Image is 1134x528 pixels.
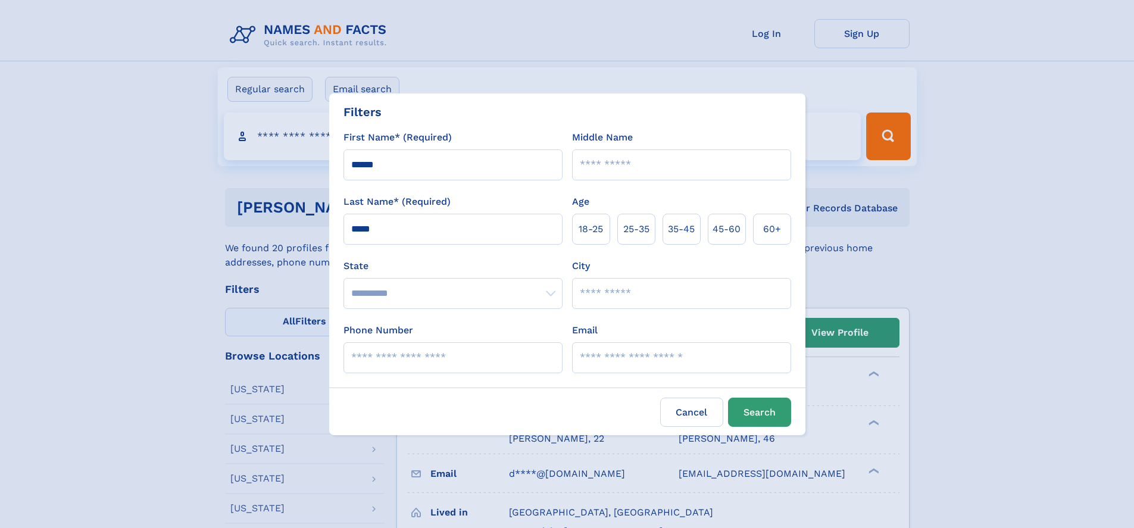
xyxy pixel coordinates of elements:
span: 60+ [763,222,781,236]
label: Age [572,195,589,209]
label: Phone Number [343,323,413,338]
span: 25‑35 [623,222,649,236]
label: Email [572,323,598,338]
label: City [572,259,590,273]
label: Middle Name [572,130,633,145]
button: Search [728,398,791,427]
div: Filters [343,103,382,121]
span: 35‑45 [668,222,695,236]
label: Last Name* (Required) [343,195,451,209]
label: First Name* (Required) [343,130,452,145]
label: Cancel [660,398,723,427]
span: 45‑60 [713,222,741,236]
span: 18‑25 [579,222,603,236]
label: State [343,259,563,273]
